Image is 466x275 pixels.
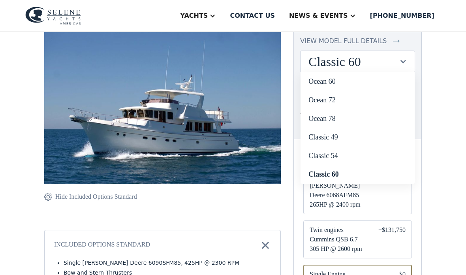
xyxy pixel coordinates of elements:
div: Classic 60 [308,54,399,69]
img: icon [44,192,52,202]
div: Contact us [230,11,275,21]
span: Twin engines Cummins QSB 6.7 305 HP @ 2600 rpm [310,225,366,254]
div: Classic 60 [301,51,415,72]
a: Ocean 60 [301,72,415,91]
a: Classic 60 [301,165,415,184]
div: Prices in USD, and subject to change - please contact us for official quote. [300,101,415,129]
span: Twin engines [PERSON_NAME] Deere 6068AFM85 265HP @ 2400 rpm [310,171,366,209]
a: Ocean 72 [301,91,415,109]
img: logo [25,7,81,25]
div: +$131,750 [378,225,406,254]
a: Hide Included Options Standard [44,192,137,202]
a: Ocean 78 [301,109,415,128]
nav: Classic 60 [301,72,415,184]
div: Hide Included Options Standard [55,192,137,202]
div: News & EVENTS [289,11,348,21]
div: Included Options Standard [54,240,150,251]
img: icon [260,240,271,251]
a: Classic 54 [301,147,415,165]
span: Please note: [300,103,331,109]
img: icon [393,36,400,46]
div: +$120,900 [378,171,406,209]
li: Single [PERSON_NAME] Deere 6090SFM85, 425HP @ 2300 RPM [64,259,271,267]
div: [PHONE_NUMBER] [370,11,434,21]
a: view model full details [300,36,415,46]
a: Classic 49 [301,128,415,147]
div: Yachts [180,11,208,21]
div: view model full details [300,36,387,46]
